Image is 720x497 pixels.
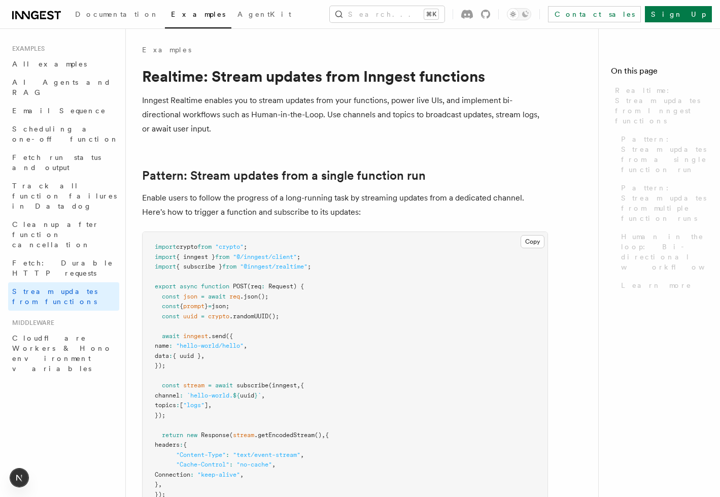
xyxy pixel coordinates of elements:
span: const [162,303,180,310]
a: Learn more [617,276,708,294]
span: Documentation [75,10,159,18]
span: ` [258,392,261,399]
span: Scheduling a one-off function [12,125,119,143]
span: : [169,352,173,359]
span: { [300,382,304,389]
span: { [325,432,329,439]
span: ; [244,243,247,250]
span: return [162,432,183,439]
span: import [155,263,176,270]
span: , [244,342,247,349]
span: export [155,283,176,290]
span: Realtime: Stream updates from Inngest functions [615,85,708,126]
span: channel [155,392,180,399]
span: ; [307,263,311,270]
span: function [201,283,229,290]
p: Inngest Realtime enables you to stream updates from your functions, power live UIs, and implement... [142,93,548,136]
a: Sign Up [645,6,712,22]
span: Pattern: Stream updates from multiple function runs [621,183,708,223]
span: ${ [233,392,240,399]
span: = [208,382,212,389]
span: await [162,333,180,340]
a: Cloudflare Workers & Hono environment variables [8,329,119,378]
span: , [208,402,212,409]
span: ) { [293,283,304,290]
a: Documentation [69,3,165,27]
h1: Realtime: Stream updates from Inngest functions [142,67,548,85]
span: new [187,432,197,439]
span: (); [258,293,268,300]
span: .send [208,333,226,340]
span: inngest [183,333,208,340]
span: : [226,451,229,458]
span: crypto [176,243,197,250]
span: "text/event-stream" [233,451,300,458]
span: Learn more [621,280,692,290]
span: await [208,293,226,300]
span: = [201,313,204,320]
span: from [215,253,229,260]
a: AgentKit [231,3,297,27]
span: stream [233,432,254,439]
span: : [180,441,183,448]
a: Cleanup after function cancellation [8,215,119,254]
button: Copy [521,235,544,248]
span: ({ [226,333,233,340]
span: crypto [208,313,229,320]
kbd: ⌘K [424,9,438,19]
span: const [162,293,180,300]
h4: On this page [611,65,708,81]
span: , [240,471,244,478]
span: from [222,263,236,270]
a: Email Sequence [8,102,119,120]
span: All examples [12,60,87,68]
a: Human in the loop: Bi-directional workflows [617,227,708,276]
a: Scheduling a one-off function [8,120,119,148]
span: "logs" [183,402,204,409]
span: }); [155,362,165,369]
span: : [261,283,265,290]
span: : [176,402,180,409]
span: "hello-world/hello" [176,342,244,349]
span: = [201,293,204,300]
span: Pattern: Stream updates from a single function run [621,134,708,175]
span: "@inngest/realtime" [240,263,307,270]
span: ( [229,432,233,439]
span: (req [247,283,261,290]
span: "keep-alive" [197,471,240,478]
span: , [322,432,325,439]
span: Track all function failures in Datadog [12,182,117,210]
a: Fetch run status and output [8,148,119,177]
span: }); [155,412,165,419]
span: { [183,441,187,448]
span: "Cache-Control" [176,461,229,468]
span: , [272,461,276,468]
span: uuid [183,313,197,320]
span: `hello-world. [187,392,233,399]
a: AI Agents and RAG [8,73,119,102]
p: Enable users to follow the progress of a long-running task by streaming updates from a dedicated ... [142,191,548,219]
span: , [297,382,300,389]
span: Email Sequence [12,107,106,115]
span: { [180,303,183,310]
a: Stream updates from functions [8,282,119,311]
span: "crypto" [215,243,244,250]
span: (inngest [268,382,297,389]
span: Stream updates from functions [12,287,97,306]
span: : [169,342,173,349]
span: Response [201,432,229,439]
span: "@/inngest/client" [233,253,297,260]
span: json; [212,303,229,310]
span: } [155,481,158,488]
a: Pattern: Stream updates from a single function run [142,169,426,183]
span: Examples [8,45,45,53]
span: = [208,303,212,310]
span: Cleanup after function cancellation [12,220,99,249]
span: import [155,253,176,260]
button: Search...⌘K [330,6,444,22]
a: Realtime: Stream updates from Inngest functions [611,81,708,130]
span: const [162,382,180,389]
span: Request [268,283,293,290]
span: "no-cache" [236,461,272,468]
span: : [229,461,233,468]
